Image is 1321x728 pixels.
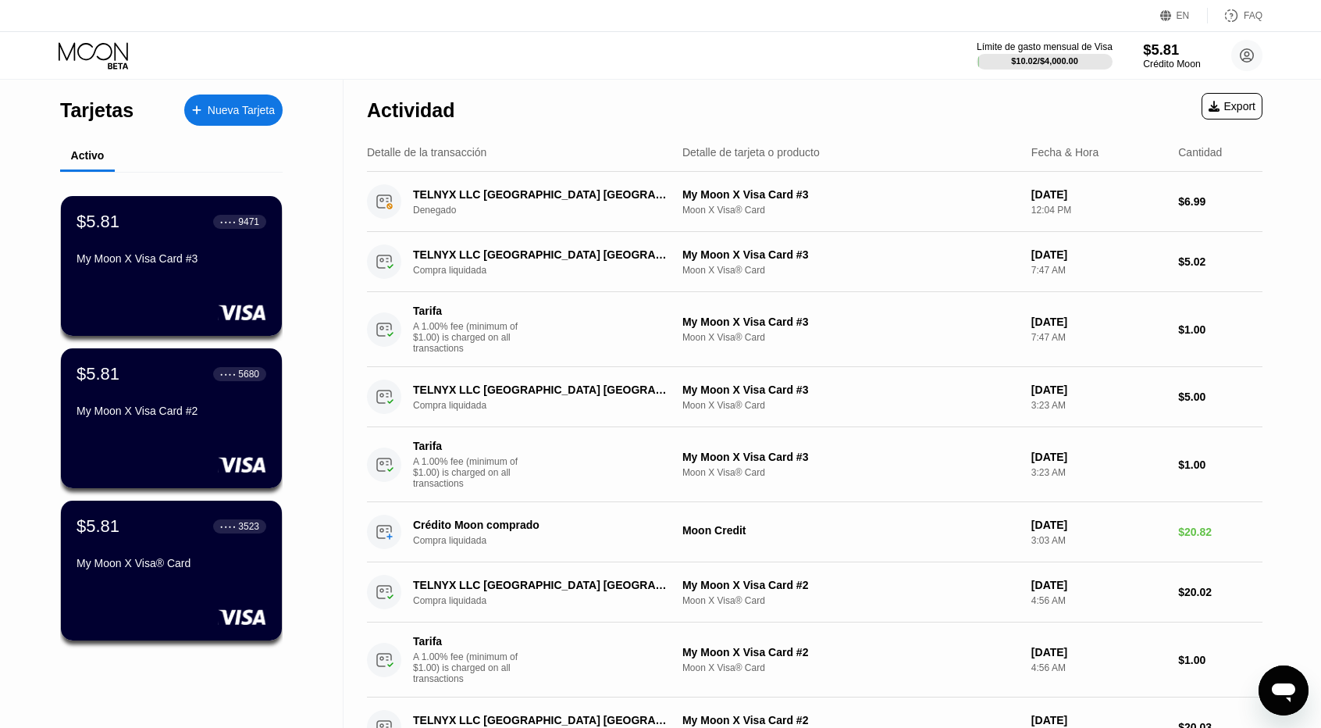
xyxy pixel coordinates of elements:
div: Activo [71,149,105,162]
div: FAQ [1244,10,1262,21]
div: EN [1160,8,1208,23]
div: [DATE] [1031,579,1166,591]
div: Detalle de la transacción [367,146,486,159]
div: TELNYX LLC [GEOGRAPHIC_DATA] [GEOGRAPHIC_DATA] [413,248,667,261]
div: Moon X Visa® Card [682,400,1019,411]
div: [DATE] [1031,316,1166,328]
div: Compra liquidada [413,400,685,411]
div: Crédito Moon comprado [413,519,667,531]
div: My Moon X Visa Card #3 [682,384,1019,396]
div: $1.00 [1178,323,1262,336]
div: My Moon X Visa® Card [77,557,266,569]
div: $5.81 [1143,41,1200,58]
div: Tarifa [413,440,522,452]
div: $5.00 [1178,391,1262,403]
div: My Moon X Visa Card #2 [77,405,266,417]
div: 3:23 AM [1031,400,1166,411]
div: Tarjetas [60,99,134,122]
div: 7:47 AM [1031,265,1166,276]
div: Moon X Visa® Card [682,595,1019,606]
div: Crédito Moon compradoCompra liquidadaMoon Credit[DATE]3:03 AM$20.82 [367,502,1262,562]
div: FAQ [1208,8,1262,23]
div: Moon Credit [682,524,1019,537]
div: Denegado [413,205,685,216]
div: My Moon X Visa Card #2 [682,714,1019,726]
div: [DATE] [1031,188,1166,201]
div: Límite de gasto mensual de Visa [977,41,1113,52]
div: $5.02 [1178,255,1262,268]
div: 12:04 PM [1031,205,1166,216]
div: TELNYX LLC [GEOGRAPHIC_DATA] [GEOGRAPHIC_DATA] [413,714,667,726]
div: $20.82 [1178,526,1262,538]
div: $5.81 [77,516,119,537]
div: Moon X Visa® Card [682,467,1019,478]
div: [DATE] [1031,384,1166,396]
div: $5.81● ● ● ●9471My Moon X Visa Card #3 [61,196,282,336]
div: [DATE] [1031,451,1166,463]
div: Límite de gasto mensual de Visa$10.02/$4,000.00 [977,41,1113,70]
div: Compra liquidada [413,595,685,606]
div: 3:03 AM [1031,535,1166,546]
div: Moon X Visa® Card [682,662,1019,673]
div: Fecha & Hora [1031,146,1098,159]
div: 3523 [238,521,259,532]
div: My Moon X Visa Card #3 [682,316,1019,328]
div: 4:56 AM [1031,662,1166,673]
div: Crédito Moon [1143,59,1200,70]
div: My Moon X Visa Card #2 [682,646,1019,658]
div: My Moon X Visa Card #3 [682,188,1019,201]
div: Moon X Visa® Card [682,265,1019,276]
div: $5.81● ● ● ●5680My Moon X Visa Card #2 [61,348,282,488]
div: ● ● ● ● [220,524,236,529]
div: Nueva Tarjeta [184,95,283,126]
div: Detalle de tarjeta o producto [682,146,820,159]
div: [DATE] [1031,519,1166,531]
div: My Moon X Visa Card #3 [682,451,1019,463]
div: Moon X Visa® Card [682,205,1019,216]
div: Cantidad [1178,146,1222,159]
div: $5.81● ● ● ●3523My Moon X Visa® Card [61,501,282,641]
div: TELNYX LLC [GEOGRAPHIC_DATA] [GEOGRAPHIC_DATA]Compra liquidadaMy Moon X Visa Card #3Moon X Visa® ... [367,232,1262,292]
div: TELNYX LLC [GEOGRAPHIC_DATA] [GEOGRAPHIC_DATA] [413,188,667,201]
div: Export [1209,100,1255,112]
div: TarifaA 1.00% fee (minimum of $1.00) is charged on all transactionsMy Moon X Visa Card #3Moon X V... [367,427,1262,502]
div: 4:56 AM [1031,595,1166,606]
div: My Moon X Visa Card #2 [682,579,1019,591]
div: Nueva Tarjeta [208,104,275,117]
div: ● ● ● ● [220,372,236,376]
div: Compra liquidada [413,535,685,546]
div: Tarifa [413,305,522,317]
div: 9471 [238,216,259,227]
div: $5.81 [77,364,119,384]
div: My Moon X Visa Card #3 [682,248,1019,261]
div: $1.00 [1178,654,1262,666]
div: A 1.00% fee (minimum of $1.00) is charged on all transactions [413,321,530,354]
div: TELNYX LLC [GEOGRAPHIC_DATA] [GEOGRAPHIC_DATA] [413,384,667,396]
div: $10.02 / $4,000.00 [1011,56,1078,66]
div: ● ● ● ● [220,219,236,224]
div: EN [1177,10,1190,21]
div: 7:47 AM [1031,332,1166,343]
div: TELNYX LLC [GEOGRAPHIC_DATA] [GEOGRAPHIC_DATA]Compra liquidadaMy Moon X Visa Card #2Moon X Visa® ... [367,562,1262,623]
div: 3:23 AM [1031,467,1166,478]
div: $20.02 [1178,586,1262,598]
div: A 1.00% fee (minimum of $1.00) is charged on all transactions [413,456,530,489]
div: TELNYX LLC [GEOGRAPHIC_DATA] [GEOGRAPHIC_DATA]Compra liquidadaMy Moon X Visa Card #3Moon X Visa® ... [367,367,1262,427]
div: [DATE] [1031,714,1166,726]
div: TELNYX LLC [GEOGRAPHIC_DATA] [GEOGRAPHIC_DATA]DenegadoMy Moon X Visa Card #3Moon X Visa® Card[DAT... [367,172,1262,232]
div: Moon X Visa® Card [682,332,1019,343]
div: Actividad [367,99,455,122]
div: Compra liquidada [413,265,685,276]
div: TarifaA 1.00% fee (minimum of $1.00) is charged on all transactionsMy Moon X Visa Card #2Moon X V... [367,623,1262,698]
div: Export [1202,93,1262,120]
div: 5680 [238,369,259,380]
div: $5.81Crédito Moon [1143,41,1200,70]
div: My Moon X Visa Card #3 [77,252,266,265]
div: $6.99 [1178,195,1262,208]
div: TELNYX LLC [GEOGRAPHIC_DATA] [GEOGRAPHIC_DATA] [413,579,667,591]
div: Tarifa [413,635,522,648]
div: $5.81 [77,212,119,232]
div: $1.00 [1178,459,1262,471]
iframe: Botón para iniciar la ventana de mensajería [1259,666,1309,716]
